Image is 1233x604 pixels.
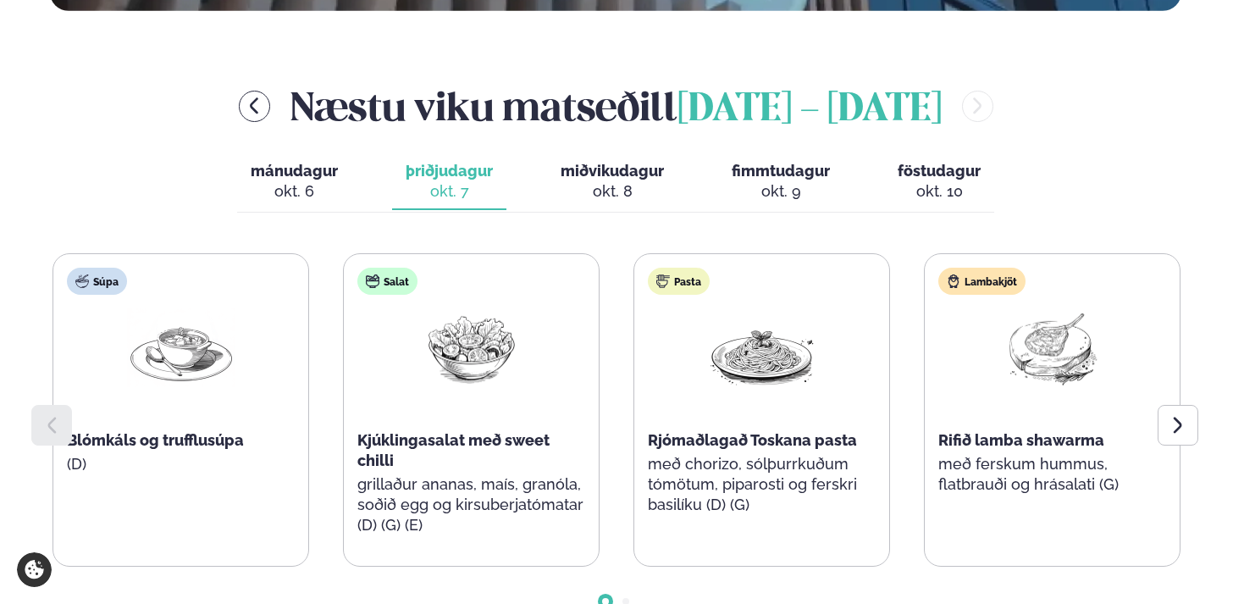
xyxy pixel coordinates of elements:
button: menu-btn-right [962,91,993,122]
span: Blómkáls og trufflusúpa [67,431,244,449]
div: okt. 8 [561,181,664,202]
div: okt. 6 [251,181,338,202]
span: fimmtudagur [732,162,830,180]
button: miðvikudagur okt. 8 [547,154,677,210]
p: (D) [67,454,295,474]
img: pasta.svg [656,274,670,288]
div: Lambakjöt [938,268,1026,295]
p: grillaður ananas, maís, granóla, soðið egg og kirsuberjatómatar (D) (G) (E) [357,474,585,535]
img: Soup.png [127,308,235,387]
img: Salad.png [417,308,526,387]
span: mánudagur [251,162,338,180]
span: Kjúklingasalat með sweet chilli [357,431,550,469]
h2: Næstu viku matseðill [290,79,942,134]
span: Rifið lamba shawarma [938,431,1104,449]
img: Spagetti.png [708,308,816,387]
span: þriðjudagur [406,162,493,180]
span: föstudagur [898,162,981,180]
span: [DATE] - [DATE] [677,91,942,129]
p: með ferskum hummus, flatbrauði og hrásalati (G) [938,454,1166,495]
div: okt. 9 [732,181,830,202]
span: miðvikudagur [561,162,664,180]
div: okt. 10 [898,181,981,202]
button: menu-btn-left [239,91,270,122]
div: okt. 7 [406,181,493,202]
div: Pasta [648,268,710,295]
img: Lamb.svg [947,274,960,288]
div: Salat [357,268,417,295]
p: með chorizo, sólþurrkuðum tómötum, piparosti og ferskri basilíku (D) (G) [648,454,876,515]
img: soup.svg [75,274,89,288]
img: Lamb-Meat.png [998,308,1107,387]
div: Súpa [67,268,127,295]
button: fimmtudagur okt. 9 [718,154,843,210]
img: salad.svg [366,274,379,288]
button: mánudagur okt. 6 [237,154,351,210]
button: föstudagur okt. 10 [884,154,994,210]
span: Rjómaðlagað Toskana pasta [648,431,857,449]
a: Cookie settings [17,552,52,587]
button: þriðjudagur okt. 7 [392,154,506,210]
